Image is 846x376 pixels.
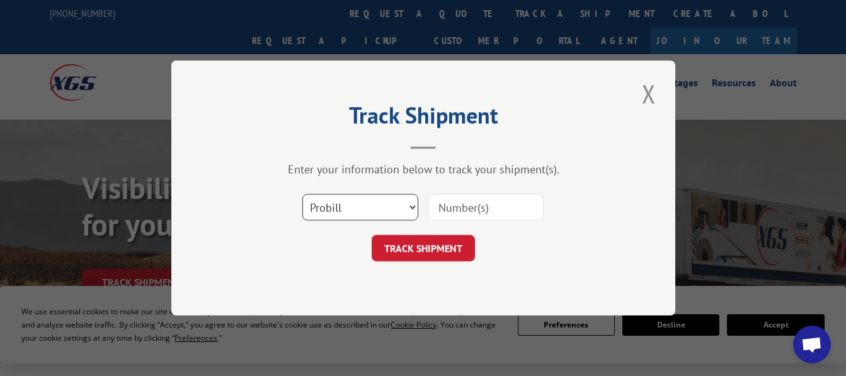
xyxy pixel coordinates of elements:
h2: Track Shipment [234,106,612,130]
button: TRACK SHIPMENT [372,235,475,261]
div: Enter your information below to track your shipment(s). [234,162,612,176]
a: Open chat [793,326,831,363]
button: Close modal [638,76,660,111]
input: Number(s) [428,194,544,220]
